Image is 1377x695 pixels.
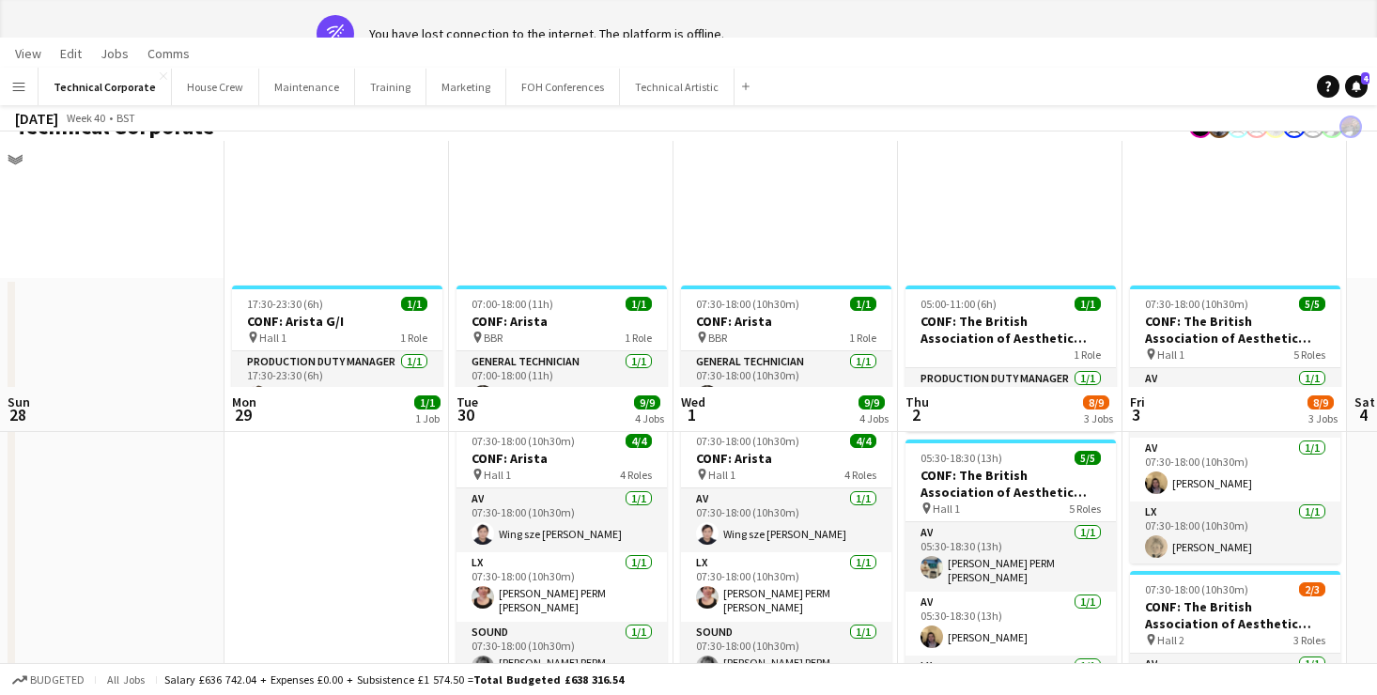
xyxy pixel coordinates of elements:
span: 4 Roles [620,468,652,482]
span: Wed [681,394,705,410]
div: [DATE] [15,109,58,128]
span: 07:30-18:00 (10h30m) [1145,297,1248,311]
span: 07:30-18:00 (10h30m) [1145,582,1248,596]
app-card-role: AV1/107:30-18:00 (10h30m)[PERSON_NAME] PERM [PERSON_NAME] [1130,368,1340,438]
button: Technical Corporate [39,69,172,105]
span: Sat [1354,394,1375,410]
app-card-role: AV1/107:30-18:00 (10h30m)Wing sze [PERSON_NAME] [456,488,667,552]
span: 07:00-18:00 (11h) [472,297,553,311]
div: 4 Jobs [859,411,889,425]
span: All jobs [103,672,148,687]
div: 4 Jobs [635,411,664,425]
span: 8/9 [1083,395,1109,409]
app-card-role: Sound1/107:30-18:00 (10h30m)[PERSON_NAME] PERM [PERSON_NAME] [681,622,891,691]
span: 5/5 [1299,297,1325,311]
span: 05:30-18:30 (13h) [921,451,1002,465]
app-card-role: AV1/105:30-18:30 (13h)[PERSON_NAME] [905,592,1116,656]
app-card-role: AV1/105:30-18:30 (13h)[PERSON_NAME] PERM [PERSON_NAME] [905,522,1116,592]
app-card-role: Production Duty Manager1/117:30-23:30 (6h)[PERSON_NAME] [232,351,442,415]
span: 1/1 [850,297,876,311]
h3: CONF: The British Association of Aesthetic Plastic Surgeons [1130,598,1340,632]
span: Jobs [101,45,129,62]
span: 5 Roles [1069,502,1101,516]
span: Hall 1 [708,468,735,482]
span: Sun [8,394,30,410]
h3: CONF: Arista [456,450,667,467]
span: 07:30-18:00 (10h30m) [696,297,799,311]
app-card-role: AV1/107:30-18:00 (10h30m)[PERSON_NAME] [1130,438,1340,502]
h3: CONF: Arista [456,313,667,330]
button: Maintenance [259,69,355,105]
app-user-avatar: Zubair PERM Dhalla [1339,116,1362,138]
span: Week 40 [62,111,109,125]
h3: CONF: Arista [681,313,891,330]
app-card-role: General Technician1/107:30-18:00 (10h30m)[PERSON_NAME] [681,351,891,415]
button: FOH Conferences [506,69,620,105]
div: You have lost connection to the internet. The platform is offline. [369,25,724,42]
app-job-card: 07:30-18:00 (10h30m)5/5CONF: The British Association of Aesthetic Plastic Surgeons Hall 15 RolesA... [1130,286,1340,564]
span: Hall 1 [1157,347,1184,362]
span: 1 Role [625,331,652,345]
span: 28 [5,404,30,425]
a: Comms [140,41,197,66]
span: 29 [229,404,256,425]
span: 1/1 [414,395,441,409]
div: 3 Jobs [1308,411,1338,425]
a: 4 [1345,75,1368,98]
span: 1 Role [1074,347,1101,362]
a: Edit [53,41,89,66]
span: Thu [905,394,929,410]
button: Budgeted [9,670,87,690]
span: 07:30-18:00 (10h30m) [696,434,799,448]
span: BBR [484,331,503,345]
button: Technical Artistic [620,69,735,105]
button: House Crew [172,69,259,105]
div: 3 Jobs [1084,411,1113,425]
span: BBR [708,331,727,345]
span: 5 Roles [1293,347,1325,362]
h3: CONF: Arista [681,450,891,467]
h3: CONF: Arista G/I [232,313,442,330]
app-card-role: LX1/107:30-18:00 (10h30m)[PERSON_NAME] [1130,502,1340,565]
span: 1 [678,404,705,425]
span: 3 Roles [1293,633,1325,647]
span: 1 Role [849,331,876,345]
div: Salary £636 742.04 + Expenses £0.00 + Subsistence £1 574.50 = [164,672,624,687]
span: Total Budgeted £638 316.54 [473,672,624,687]
span: Hall 2 [1157,633,1184,647]
app-card-role: LX1/107:30-18:00 (10h30m)[PERSON_NAME] PERM [PERSON_NAME] [456,552,667,622]
button: Training [355,69,426,105]
h3: CONF: The British Association of Aesthetic Plastic Surgeons [905,313,1116,347]
span: 3 [1127,404,1145,425]
span: View [15,45,41,62]
span: Fri [1130,394,1145,410]
span: 5/5 [1075,451,1101,465]
span: Edit [60,45,82,62]
span: 8/9 [1307,395,1334,409]
span: Tue [456,394,478,410]
app-job-card: 07:00-18:00 (11h)1/1CONF: Arista BBR1 RoleGeneral Technician1/107:00-18:00 (11h)[PERSON_NAME] [456,286,667,415]
span: Hall 1 [933,502,960,516]
app-card-role: AV1/107:30-18:00 (10h30m)Wing sze [PERSON_NAME] [681,488,891,552]
span: 2/3 [1299,582,1325,596]
app-card-role: Sound1/107:30-18:00 (10h30m)[PERSON_NAME] PERM [PERSON_NAME] [456,622,667,691]
app-card-role: LX1/107:30-18:00 (10h30m)[PERSON_NAME] PERM [PERSON_NAME] [681,552,891,622]
span: 9/9 [634,395,660,409]
div: 17:30-23:30 (6h)1/1CONF: Arista G/I Hall 11 RoleProduction Duty Manager1/117:30-23:30 (6h)[PERSON... [232,286,442,415]
a: Jobs [93,41,136,66]
span: 1/1 [401,297,427,311]
span: 17:30-23:30 (6h) [247,297,323,311]
div: 1 Job [415,411,440,425]
app-card-role: General Technician1/107:00-18:00 (11h)[PERSON_NAME] [456,351,667,415]
span: 1/1 [626,297,652,311]
span: 1 Role [400,331,427,345]
div: BST [116,111,135,125]
span: 1/1 [1075,297,1101,311]
span: 4 Roles [844,468,876,482]
span: 9/9 [859,395,885,409]
app-job-card: 05:00-11:00 (6h)1/1CONF: The British Association of Aesthetic Plastic Surgeons1 RoleProduction Du... [905,286,1116,432]
app-card-role: Production Duty Manager1/105:00-11:00 (6h)[PERSON_NAME] [905,368,1116,432]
